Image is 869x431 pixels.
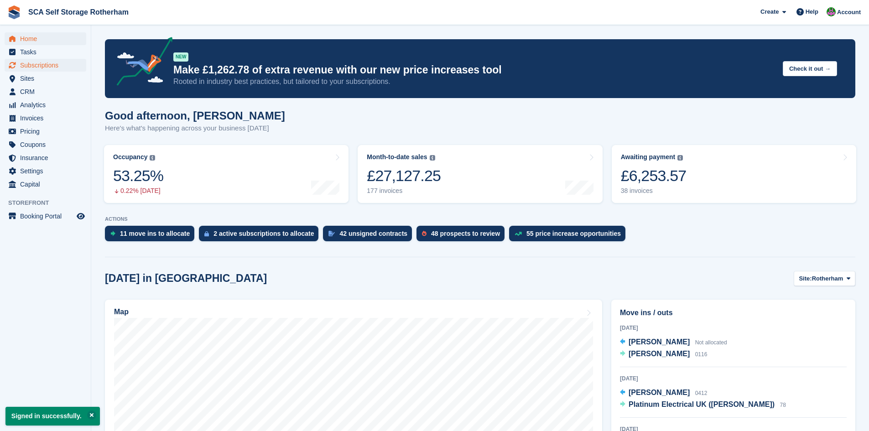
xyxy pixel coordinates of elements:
[621,187,687,195] div: 38 invoices
[213,230,314,237] div: 2 active subscriptions to allocate
[629,338,690,346] span: [PERSON_NAME]
[621,166,687,185] div: £6,253.57
[620,307,847,318] h2: Move ins / outs
[780,402,786,408] span: 78
[339,230,407,237] div: 42 unsigned contracts
[25,5,132,20] a: SCA Self Storage Rotherham
[5,32,86,45] a: menu
[5,138,86,151] a: menu
[431,230,500,237] div: 48 prospects to review
[323,226,416,246] a: 42 unsigned contracts
[677,155,683,161] img: icon-info-grey-7440780725fd019a000dd9b08b2336e03edf1995a4989e88bcd33f0948082b44.svg
[5,210,86,223] a: menu
[5,165,86,177] a: menu
[5,72,86,85] a: menu
[783,61,837,76] button: Check it out →
[5,46,86,58] a: menu
[416,226,509,246] a: 48 prospects to review
[812,274,843,283] span: Rotherham
[328,231,335,236] img: contract_signature_icon-13c848040528278c33f63329250d36e43548de30e8caae1d1a13099fd9432cc5.svg
[5,112,86,125] a: menu
[367,166,441,185] div: £27,127.25
[5,151,86,164] a: menu
[20,125,75,138] span: Pricing
[113,187,163,195] div: 0.22% [DATE]
[5,99,86,111] a: menu
[5,85,86,98] a: menu
[620,374,847,383] div: [DATE]
[5,125,86,138] a: menu
[515,232,522,236] img: price_increase_opportunities-93ffe204e8149a01c8c9dc8f82e8f89637d9d84a8eef4429ea346261dce0b2c0.svg
[20,85,75,98] span: CRM
[104,145,349,203] a: Occupancy 53.25% 0.22% [DATE]
[113,153,147,161] div: Occupancy
[612,145,856,203] a: Awaiting payment £6,253.57 38 invoices
[20,151,75,164] span: Insurance
[621,153,676,161] div: Awaiting payment
[20,59,75,72] span: Subscriptions
[20,138,75,151] span: Coupons
[509,226,630,246] a: 55 price increase opportunities
[806,7,818,16] span: Help
[204,231,209,237] img: active_subscription_to_allocate_icon-d502201f5373d7db506a760aba3b589e785aa758c864c3986d89f69b8ff3...
[173,77,775,87] p: Rooted in industry best practices, but tailored to your subscriptions.
[620,337,727,348] a: [PERSON_NAME] Not allocated
[695,339,727,346] span: Not allocated
[620,387,707,399] a: [PERSON_NAME] 0412
[620,348,707,360] a: [PERSON_NAME] 0116
[113,166,163,185] div: 53.25%
[20,99,75,111] span: Analytics
[20,32,75,45] span: Home
[695,390,708,396] span: 0412
[526,230,621,237] div: 55 price increase opportunities
[105,109,285,122] h1: Good afternoon, [PERSON_NAME]
[20,165,75,177] span: Settings
[173,63,775,77] p: Make £1,262.78 of extra revenue with our new price increases tool
[120,230,190,237] div: 11 move ins to allocate
[620,324,847,332] div: [DATE]
[367,187,441,195] div: 177 invoices
[430,155,435,161] img: icon-info-grey-7440780725fd019a000dd9b08b2336e03edf1995a4989e88bcd33f0948082b44.svg
[105,216,855,222] p: ACTIONS
[109,37,173,89] img: price-adjustments-announcement-icon-8257ccfd72463d97f412b2fc003d46551f7dbcb40ab6d574587a9cd5c0d94...
[8,198,91,208] span: Storefront
[827,7,836,16] img: Sarah Race
[5,59,86,72] a: menu
[629,350,690,358] span: [PERSON_NAME]
[794,271,855,286] button: Site: Rotherham
[358,145,602,203] a: Month-to-date sales £27,127.25 177 invoices
[5,178,86,191] a: menu
[75,211,86,222] a: Preview store
[5,407,100,426] p: Signed in successfully.
[105,226,199,246] a: 11 move ins to allocate
[367,153,427,161] div: Month-to-date sales
[695,351,708,358] span: 0116
[629,389,690,396] span: [PERSON_NAME]
[199,226,323,246] a: 2 active subscriptions to allocate
[105,123,285,134] p: Here's what's happening across your business [DATE]
[837,8,861,17] span: Account
[629,400,775,408] span: Platinum Electrical UK ([PERSON_NAME])
[173,52,188,62] div: NEW
[422,231,427,236] img: prospect-51fa495bee0391a8d652442698ab0144808aea92771e9ea1ae160a38d050c398.svg
[799,274,812,283] span: Site:
[20,46,75,58] span: Tasks
[20,178,75,191] span: Capital
[20,112,75,125] span: Invoices
[110,231,115,236] img: move_ins_to_allocate_icon-fdf77a2bb77ea45bf5b3d319d69a93e2d87916cf1d5bf7949dd705db3b84f3ca.svg
[105,272,267,285] h2: [DATE] in [GEOGRAPHIC_DATA]
[760,7,779,16] span: Create
[150,155,155,161] img: icon-info-grey-7440780725fd019a000dd9b08b2336e03edf1995a4989e88bcd33f0948082b44.svg
[20,210,75,223] span: Booking Portal
[114,308,129,316] h2: Map
[7,5,21,19] img: stora-icon-8386f47178a22dfd0bd8f6a31ec36ba5ce8667c1dd55bd0f319d3a0aa187defe.svg
[620,399,786,411] a: Platinum Electrical UK ([PERSON_NAME]) 78
[20,72,75,85] span: Sites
